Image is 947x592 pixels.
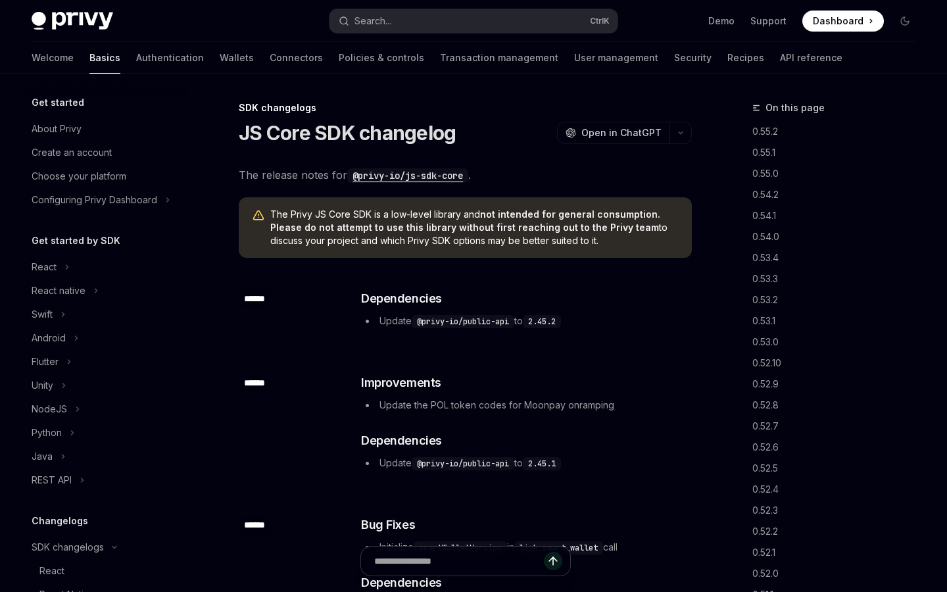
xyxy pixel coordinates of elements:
a: Dashboard [802,11,884,32]
a: 0.55.1 [752,142,926,163]
a: React [21,559,189,583]
div: React [32,259,57,275]
a: Security [674,42,712,74]
span: On this page [765,100,825,116]
svg: Warning [252,209,265,222]
a: 0.52.0 [752,563,926,584]
button: Send message [544,552,562,570]
h1: JS Core SDK changelog [239,121,456,145]
a: Support [750,14,787,28]
a: Wallets [220,42,254,74]
a: 0.52.1 [752,542,926,563]
span: The Privy JS Core SDK is a low-level library and to discuss your project and which Privy SDK opti... [270,208,679,247]
a: Demo [708,14,735,28]
a: 0.52.10 [752,353,926,374]
code: @privy-io/js-sdk-core [347,168,468,183]
span: Bug Fixes [361,516,415,534]
a: Connectors [270,42,323,74]
a: 0.53.1 [752,310,926,332]
span: Open in ChatGPT [581,126,662,139]
a: 0.52.2 [752,521,926,542]
a: Recipes [727,42,764,74]
li: Update the POL token codes for Moonpay onramping [361,397,691,413]
div: Android [32,330,66,346]
h5: Get started [32,95,84,111]
a: 0.54.1 [752,205,926,226]
code: @privy-io/public-api [412,457,514,470]
div: SDK changelogs [32,539,104,555]
code: 2.45.1 [523,457,561,470]
a: User management [574,42,658,74]
li: Update to [361,313,691,329]
div: About Privy [32,121,82,137]
a: Transaction management [440,42,558,74]
a: 0.52.7 [752,416,926,437]
span: Dependencies [361,289,442,308]
a: Authentication [136,42,204,74]
a: 0.55.0 [752,163,926,184]
code: link_smart_wallet [514,541,603,555]
a: 0.52.8 [752,395,926,416]
div: Java [32,449,53,464]
a: 0.52.6 [752,437,926,458]
a: 0.52.4 [752,479,926,500]
li: Update to [361,455,691,471]
a: Choose your platform [21,164,189,188]
div: Swift [32,307,53,322]
div: Create an account [32,145,112,160]
a: 0.53.4 [752,247,926,268]
a: 0.52.3 [752,500,926,521]
a: About Privy [21,117,189,141]
a: 0.54.0 [752,226,926,247]
h5: Changelogs [32,513,88,529]
div: Flutter [32,354,59,370]
div: Search... [354,13,391,29]
a: 0.54.2 [752,184,926,205]
code: @privy-io/public-api [412,315,514,328]
div: SDK changelogs [239,101,692,114]
span: The release notes for . [239,166,692,184]
a: API reference [780,42,842,74]
button: Search...CtrlK [329,9,617,33]
h5: Get started by SDK [32,233,120,249]
div: Configuring Privy Dashboard [32,192,157,208]
a: Create an account [21,141,189,164]
span: Improvements [361,374,441,392]
div: NodeJS [32,401,67,417]
a: Basics [89,42,120,74]
div: React [39,563,64,579]
a: 0.55.2 [752,121,926,142]
span: Dependencies [361,432,442,450]
a: Policies & controls [339,42,424,74]
a: 0.53.2 [752,289,926,310]
button: Open in ChatGPT [557,122,669,144]
a: 0.52.9 [752,374,926,395]
a: 0.53.0 [752,332,926,353]
a: @privy-io/js-sdk-core [347,168,468,182]
code: 2.45.2 [523,315,561,328]
div: Choose your platform [32,168,126,184]
a: Welcome [32,42,74,74]
div: Python [32,425,62,441]
a: 0.53.3 [752,268,926,289]
div: Unity [32,378,53,393]
li: Initialize in call [361,539,691,555]
code: smartWalletVersion [414,541,507,555]
span: Dashboard [813,14,863,28]
img: dark logo [32,12,113,30]
div: React native [32,283,85,299]
button: Toggle dark mode [894,11,915,32]
span: Ctrl K [590,16,610,26]
div: REST API [32,472,72,488]
a: 0.52.5 [752,458,926,479]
